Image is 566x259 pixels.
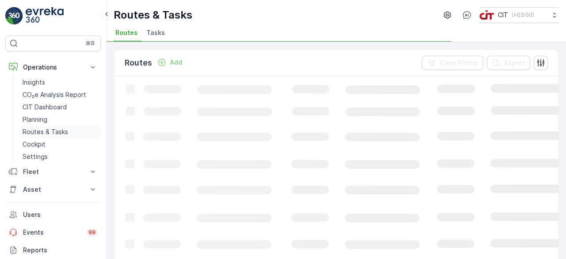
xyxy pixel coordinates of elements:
p: Routes & Tasks [23,128,68,136]
a: Events99 [5,224,101,241]
button: Export [487,56,530,70]
a: Settings [19,151,101,163]
p: Insights [23,78,45,87]
span: Tasks [146,28,165,37]
a: Reports [5,241,101,259]
img: cit-logo_pOk6rL0.png [479,10,494,20]
a: CIT Dashboard [19,101,101,113]
p: Clear Filters [440,58,478,67]
a: Planning [19,113,101,126]
p: ⌘B [86,40,95,47]
button: Operations [5,58,101,76]
p: CO₂e Analysis Report [23,90,86,99]
p: ( +03:00 ) [512,12,534,19]
a: Cockpit [19,138,101,151]
p: Add [170,58,182,67]
p: Routes & Tasks [114,8,192,22]
p: Operations [23,63,83,72]
button: Add [154,57,186,68]
p: CIT Dashboard [23,103,67,112]
p: Routes [125,57,152,69]
a: Routes & Tasks [19,126,101,138]
img: logo_light-DOdMpM7g.png [26,7,64,25]
p: CIT [498,11,508,19]
p: Export [505,58,525,67]
a: CO₂e Analysis Report [19,89,101,101]
p: 99 [88,228,96,236]
p: Users [23,210,97,219]
button: CIT(+03:00) [479,7,559,23]
p: Settings [23,152,48,161]
a: Users [5,206,101,224]
a: Insights [19,76,101,89]
p: Reports [23,246,97,255]
img: logo [5,7,23,25]
p: Events [23,228,81,237]
p: Asset [23,185,83,194]
button: Clear Filters [422,56,483,70]
p: Planning [23,115,47,124]
button: Asset [5,181,101,198]
button: Fleet [5,163,101,181]
p: Fleet [23,167,83,176]
span: Routes [115,28,138,37]
p: Cockpit [23,140,46,149]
